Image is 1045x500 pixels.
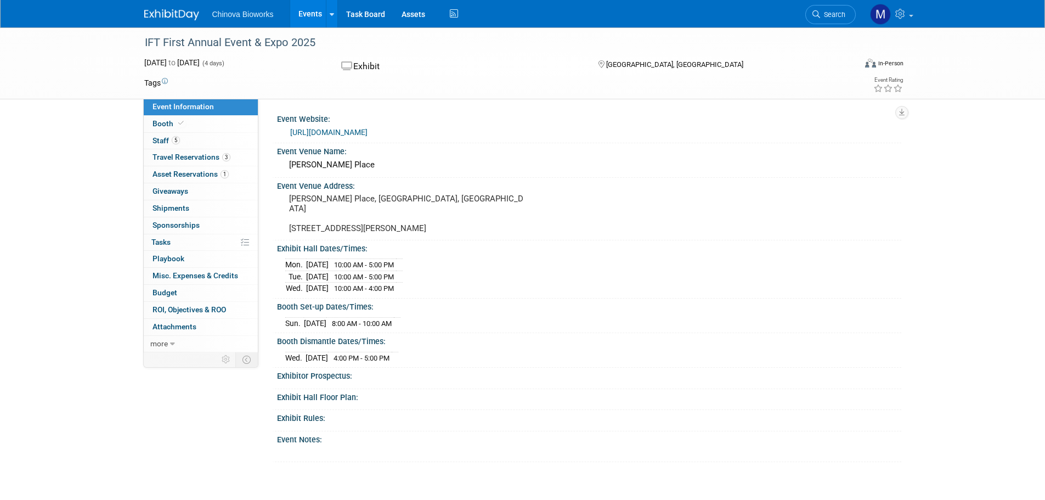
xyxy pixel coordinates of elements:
a: Shipments [144,200,258,217]
td: Mon. [285,259,306,271]
div: Exhibit [338,57,580,76]
a: [URL][DOMAIN_NAME] [290,128,368,137]
div: Event Rating [873,77,903,83]
div: Booth Set-up Dates/Times: [277,299,901,312]
span: [DATE] [DATE] [144,58,200,67]
td: Wed. [285,283,306,294]
span: Event Information [152,102,214,111]
div: Event Notes: [277,431,901,445]
a: Asset Reservations1 [144,166,258,183]
span: (4 days) [201,60,224,67]
a: Search [805,5,856,24]
span: ROI, Objectives & ROO [152,305,226,314]
td: Toggle Event Tabs [235,352,258,367]
td: [DATE] [306,271,329,283]
span: 10:00 AM - 4:00 PM [334,284,394,293]
div: Event Format [791,57,904,74]
i: Booth reservation complete [178,120,184,126]
div: Booth Dismantle Dates/Times: [277,333,901,347]
a: Staff5 [144,133,258,149]
a: Travel Reservations3 [144,149,258,166]
div: Exhibit Rules: [277,410,901,424]
td: Tue. [285,271,306,283]
td: [DATE] [306,259,329,271]
img: Marcus Brown [870,4,891,25]
span: Playbook [152,254,184,263]
a: Booth [144,116,258,132]
td: [DATE] [306,283,329,294]
td: [DATE] [304,317,326,329]
td: Tags [144,77,168,88]
span: Chinova Bioworks [212,10,274,19]
span: Staff [152,136,180,145]
span: 10:00 AM - 5:00 PM [334,273,394,281]
span: Booth [152,119,186,128]
span: Attachments [152,322,196,331]
span: Sponsorships [152,221,200,229]
a: Misc. Expenses & Credits [144,268,258,284]
div: Event Venue Address: [277,178,901,192]
a: ROI, Objectives & ROO [144,302,258,318]
a: Sponsorships [144,217,258,234]
span: 3 [222,153,230,161]
a: Tasks [144,234,258,251]
td: Personalize Event Tab Strip [217,352,236,367]
img: ExhibitDay [144,9,199,20]
span: 5 [172,136,180,144]
div: IFT First Annual Event & Expo 2025 [141,33,839,53]
a: Budget [144,285,258,301]
div: Exhibitor Prospectus: [277,368,901,381]
a: Event Information [144,99,258,115]
span: 10:00 AM - 5:00 PM [334,261,394,269]
a: Attachments [144,319,258,335]
span: to [167,58,177,67]
a: more [144,336,258,352]
span: [GEOGRAPHIC_DATA], [GEOGRAPHIC_DATA] [606,60,743,69]
span: Giveaways [152,187,188,195]
div: Event Venue Name: [277,143,901,157]
a: Giveaways [144,183,258,200]
span: Search [820,10,845,19]
td: [DATE] [306,352,328,363]
pre: [PERSON_NAME] Place, [GEOGRAPHIC_DATA], [GEOGRAPHIC_DATA] [STREET_ADDRESS][PERSON_NAME] [289,194,525,233]
div: Exhibit Hall Floor Plan: [277,389,901,403]
span: 4:00 PM - 5:00 PM [334,354,389,362]
span: Shipments [152,204,189,212]
a: Playbook [144,251,258,267]
div: [PERSON_NAME] Place [285,156,893,173]
td: Sun. [285,317,304,329]
span: 8:00 AM - 10:00 AM [332,319,392,328]
div: Exhibit Hall Dates/Times: [277,240,901,254]
span: Budget [152,288,177,297]
div: Event Website: [277,111,901,125]
span: Travel Reservations [152,153,230,161]
img: Format-Inperson.png [865,59,876,68]
span: Misc. Expenses & Credits [152,271,238,280]
span: Tasks [151,238,171,246]
span: 1 [221,170,229,178]
span: more [150,339,168,348]
td: Wed. [285,352,306,363]
span: Asset Reservations [152,170,229,178]
div: In-Person [878,59,903,68]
